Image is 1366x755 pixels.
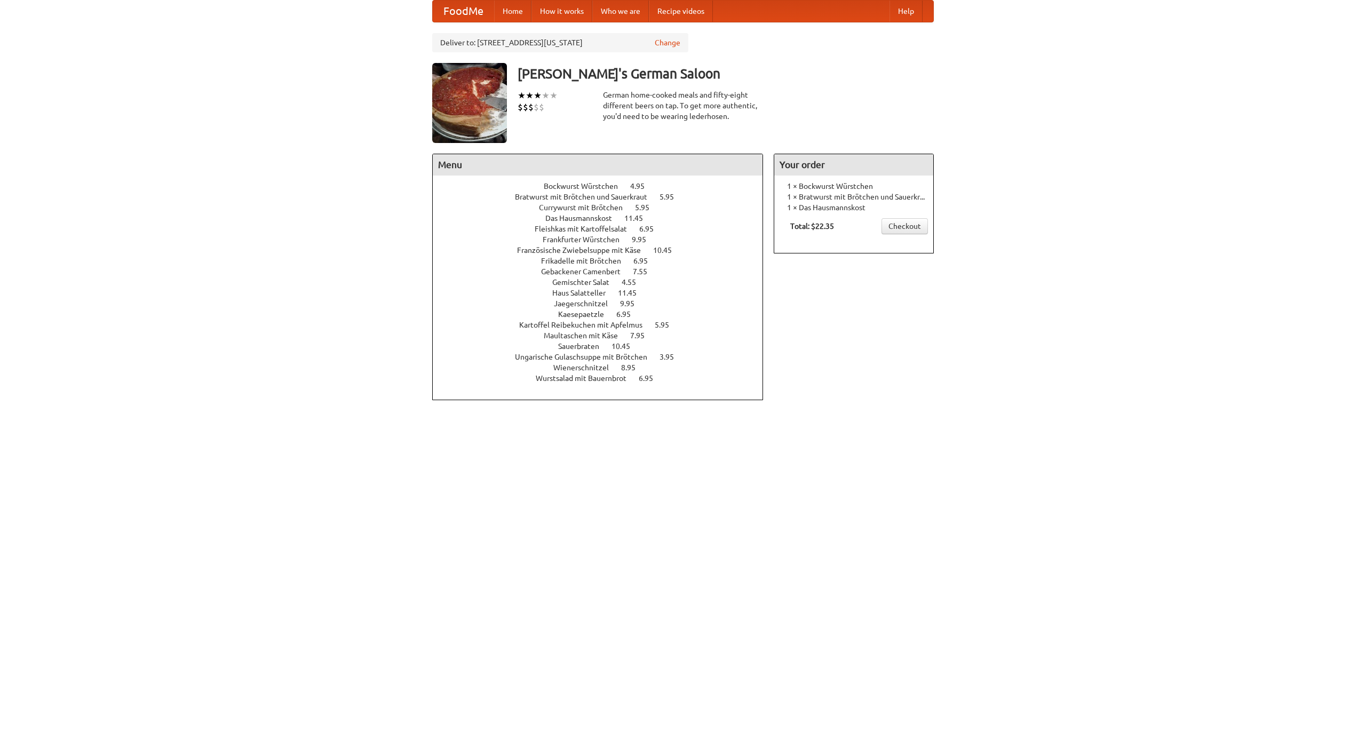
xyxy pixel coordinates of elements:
a: Haus Salatteller 11.45 [552,289,656,297]
span: Französische Zwiebelsuppe mit Käse [517,246,652,255]
li: ★ [518,90,526,101]
li: $ [523,101,528,113]
span: 11.45 [624,214,654,222]
a: Wurstsalad mit Bauernbrot 6.95 [536,374,673,383]
span: Currywurst mit Brötchen [539,203,633,212]
span: Haus Salatteller [552,289,616,297]
a: Französische Zwiebelsuppe mit Käse 10.45 [517,246,692,255]
b: Total: $22.35 [790,222,834,231]
li: 1 × Bratwurst mit Brötchen und Sauerkraut [780,192,928,202]
li: $ [534,101,539,113]
a: Frankfurter Würstchen 9.95 [543,235,666,244]
span: 5.95 [660,193,685,201]
span: 6.95 [639,374,664,383]
a: FoodMe [433,1,494,22]
span: Frankfurter Würstchen [543,235,630,244]
span: 4.95 [630,182,655,190]
span: 6.95 [616,310,641,319]
a: Kartoffel Reibekuchen mit Apfelmus 5.95 [519,321,689,329]
span: Wienerschnitzel [553,363,620,372]
span: Das Hausmannskost [545,214,623,222]
h3: [PERSON_NAME]'s German Saloon [518,63,934,84]
span: Ungarische Gulaschsuppe mit Brötchen [515,353,658,361]
span: 7.95 [630,331,655,340]
a: Maultaschen mit Käse 7.95 [544,331,664,340]
span: 11.45 [618,289,647,297]
span: Frikadelle mit Brötchen [541,257,632,265]
span: Kaesepaetzle [558,310,615,319]
a: Kaesepaetzle 6.95 [558,310,650,319]
span: 9.95 [632,235,657,244]
a: Bratwurst mit Brötchen und Sauerkraut 5.95 [515,193,694,201]
span: 10.45 [611,342,641,351]
span: Gebackener Camenbert [541,267,631,276]
a: Das Hausmannskost 11.45 [545,214,663,222]
span: 6.95 [639,225,664,233]
span: Bockwurst Würstchen [544,182,629,190]
h4: Menu [433,154,763,176]
span: Sauerbraten [558,342,610,351]
span: 8.95 [621,363,646,372]
a: Gebackener Camenbert 7.55 [541,267,667,276]
a: How it works [531,1,592,22]
li: $ [539,101,544,113]
span: 4.55 [622,278,647,287]
span: 3.95 [660,353,685,361]
a: Frikadelle mit Brötchen 6.95 [541,257,668,265]
a: Bockwurst Würstchen 4.95 [544,182,664,190]
li: ★ [542,90,550,101]
span: Fleishkas mit Kartoffelsalat [535,225,638,233]
a: Ungarische Gulaschsuppe mit Brötchen 3.95 [515,353,694,361]
a: Checkout [881,218,928,234]
span: 5.95 [635,203,660,212]
span: Maultaschen mit Käse [544,331,629,340]
span: 9.95 [620,299,645,308]
span: Bratwurst mit Brötchen und Sauerkraut [515,193,658,201]
a: Recipe videos [649,1,713,22]
span: Kartoffel Reibekuchen mit Apfelmus [519,321,653,329]
a: Change [655,37,680,48]
div: Deliver to: [STREET_ADDRESS][US_STATE] [432,33,688,52]
div: German home-cooked meals and fifty-eight different beers on tap. To get more authentic, you'd nee... [603,90,763,122]
span: 6.95 [633,257,658,265]
li: ★ [550,90,558,101]
a: Help [890,1,923,22]
li: $ [528,101,534,113]
a: Fleishkas mit Kartoffelsalat 6.95 [535,225,673,233]
li: ★ [526,90,534,101]
img: angular.jpg [432,63,507,143]
a: Who we are [592,1,649,22]
span: Jaegerschnitzel [554,299,618,308]
li: ★ [534,90,542,101]
span: 5.95 [655,321,680,329]
a: Wienerschnitzel 8.95 [553,363,655,372]
a: Jaegerschnitzel 9.95 [554,299,654,308]
li: 1 × Das Hausmannskost [780,202,928,213]
a: Sauerbraten 10.45 [558,342,650,351]
span: 7.55 [633,267,658,276]
a: Currywurst mit Brötchen 5.95 [539,203,669,212]
span: Gemischter Salat [552,278,620,287]
a: Gemischter Salat 4.55 [552,278,656,287]
a: Home [494,1,531,22]
span: Wurstsalad mit Bauernbrot [536,374,637,383]
span: 10.45 [653,246,682,255]
li: $ [518,101,523,113]
li: 1 × Bockwurst Würstchen [780,181,928,192]
h4: Your order [774,154,933,176]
